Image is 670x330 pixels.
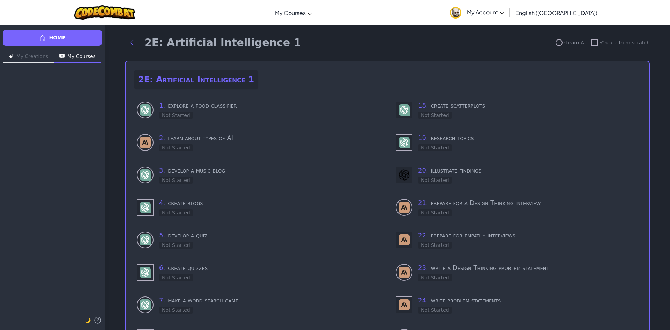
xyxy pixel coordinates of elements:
[49,34,65,42] span: Home
[515,9,597,16] span: English ([GEOGRAPHIC_DATA])
[393,260,641,284] div: learn to use - Claude (Not Started)
[467,8,504,16] span: My Account
[418,209,452,216] div: Not Started
[399,299,410,310] img: Claude
[159,199,165,206] span: 4 .
[159,102,165,109] span: 1 .
[418,144,452,151] div: Not Started
[159,264,165,271] span: 6 .
[393,98,641,122] div: use - GPT-4 (Not Started)
[159,242,193,249] div: Not Started
[418,112,452,119] div: Not Started
[418,274,452,281] div: Not Started
[393,163,641,187] div: use - DALL-E 3 (Not Started)
[59,54,65,59] img: Icon
[134,228,382,252] div: learn to use - GPT-4 (Not Started)
[134,195,382,219] div: use - GPT-4 (Not Started)
[140,169,151,181] img: GPT-4
[159,177,193,184] div: Not Started
[399,234,410,245] img: Claude
[418,295,638,305] h3: write problem statements
[399,267,410,278] img: Claude
[393,293,641,317] div: use - Claude (Not Started)
[600,39,650,46] span: : Create from scratch
[418,264,428,271] span: 23 .
[159,307,193,314] div: Not Started
[140,137,151,148] img: Claude
[3,51,54,63] button: My Creations
[418,102,428,109] span: 18 .
[418,133,638,143] h3: research topics
[159,198,379,208] h3: create blogs
[418,134,428,141] span: 19 .
[85,316,91,324] button: 🌙
[393,228,641,252] div: use - Claude (Not Started)
[418,101,638,110] h3: create scatterplots
[134,260,382,284] div: use - GPT-4 (Not Started)
[140,267,151,278] img: GPT-4
[159,296,165,304] span: 7 .
[418,232,428,239] span: 22 .
[134,98,382,122] div: learn to use - GPT-4 (Not Started)
[446,1,508,23] a: My Account
[134,293,382,317] div: learn to use - GPT-4 (Not Started)
[399,169,410,181] img: DALL-E 3
[159,232,165,239] span: 5 .
[74,5,135,20] img: CodeCombat logo
[418,199,428,206] span: 21 .
[159,230,379,240] h3: develop a quiz
[159,167,165,174] span: 3 .
[418,198,638,208] h3: prepare for a Design Thinking interview
[399,137,410,148] img: GPT-4
[159,133,379,143] h3: learn about types of AI
[85,317,91,323] span: 🌙
[159,112,193,119] div: Not Started
[418,307,452,314] div: Not Started
[418,230,638,240] h3: prepare for empathy interviews
[140,234,151,245] img: GPT-4
[159,209,193,216] div: Not Started
[125,36,139,50] button: Back to modules
[159,166,379,175] h3: develop a music blog
[144,36,301,49] h1: 2E: Artificial Intelligence 1
[134,163,382,187] div: learn to use - GPT-4 (Not Started)
[271,3,315,22] a: My Courses
[275,9,306,16] span: My Courses
[159,144,193,151] div: Not Started
[159,134,165,141] span: 2 .
[159,263,379,273] h3: create quizzes
[450,7,461,19] img: avatar
[134,70,258,89] h2: 2E: Artificial Intelligence 1
[393,195,641,219] div: learn to use - Claude (Not Started)
[393,130,641,154] div: use - GPT-4 (Not Started)
[512,3,601,22] a: English ([GEOGRAPHIC_DATA])
[418,296,428,304] span: 24 .
[418,242,452,249] div: Not Started
[54,51,101,63] button: My Courses
[418,263,638,273] h3: write a Design Thinking problem statement
[140,202,151,213] img: GPT-4
[418,166,638,175] h3: illustrate findings
[159,274,193,281] div: Not Started
[399,104,410,116] img: GPT-4
[134,130,382,154] div: learn to use - Claude (Not Started)
[9,54,14,59] img: Icon
[159,295,379,305] h3: make a word search game
[159,101,379,110] h3: explore a food classifier
[564,39,586,46] span: : Learn AI
[418,167,428,174] span: 20 .
[418,177,452,184] div: Not Started
[399,202,410,213] img: Claude
[140,299,151,310] img: GPT-4
[140,104,151,116] img: GPT-4
[3,30,102,46] a: Home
